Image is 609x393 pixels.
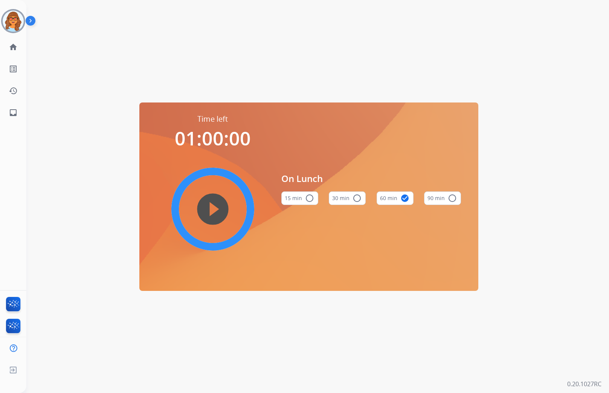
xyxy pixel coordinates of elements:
mat-icon: play_circle_filled [208,205,217,214]
mat-icon: check_circle [400,194,409,203]
mat-icon: inbox [9,108,18,117]
font: 90 min [427,194,445,202]
button: 90 min [424,191,461,205]
button: 30 min [329,191,366,205]
mat-icon: home [9,43,18,52]
font: 30 min [332,194,350,202]
mat-icon: history [9,86,18,95]
span: On Lunch [281,172,461,185]
img: avatar [3,11,24,32]
button: 60 min [377,191,414,205]
font: 15 min [285,194,302,202]
mat-icon: radio_button_unchecked [353,194,362,203]
font: 60 min [380,194,397,202]
mat-icon: radio_button_unchecked [305,194,314,203]
button: 15 min [281,191,318,205]
mat-icon: radio_button_unchecked [448,194,457,203]
mat-icon: list_alt [9,64,18,73]
span: 01:00:00 [175,125,251,151]
p: 0.20.1027RC [567,379,601,388]
span: Time left [197,114,228,124]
